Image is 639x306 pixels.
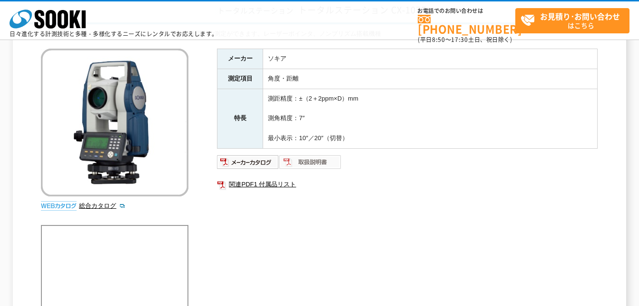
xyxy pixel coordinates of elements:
[10,31,218,37] p: 日々進化する計測技術と多種・多様化するニーズにレンタルでお応えします。
[279,161,342,168] a: 取扱説明書
[217,154,279,170] img: メーカーカタログ
[217,69,263,89] th: 測定項目
[79,202,126,209] a: 総合カタログ
[418,35,512,44] span: (平日 ～ 土日、祝日除く)
[217,49,263,69] th: メーカー
[418,8,515,14] span: お電話でのお問い合わせは
[217,178,598,191] a: 関連PDF1 付属品リスト
[41,49,188,196] img: トータルステーション CX-107F
[217,161,279,168] a: メーカーカタログ
[451,35,468,44] span: 17:30
[418,15,515,34] a: [PHONE_NUMBER]
[263,69,598,89] td: 角度・距離
[521,9,629,32] span: はこちら
[41,201,77,211] img: webカタログ
[263,89,598,148] td: 測距精度：±（2＋2ppm×D）mm 測角精度：7″ 最小表示：10″／20″（切替）
[279,154,342,170] img: 取扱説明書
[263,49,598,69] td: ソキア
[515,8,629,33] a: お見積り･お問い合わせはこちら
[432,35,445,44] span: 8:50
[540,10,620,22] strong: お見積り･お問い合わせ
[217,89,263,148] th: 特長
